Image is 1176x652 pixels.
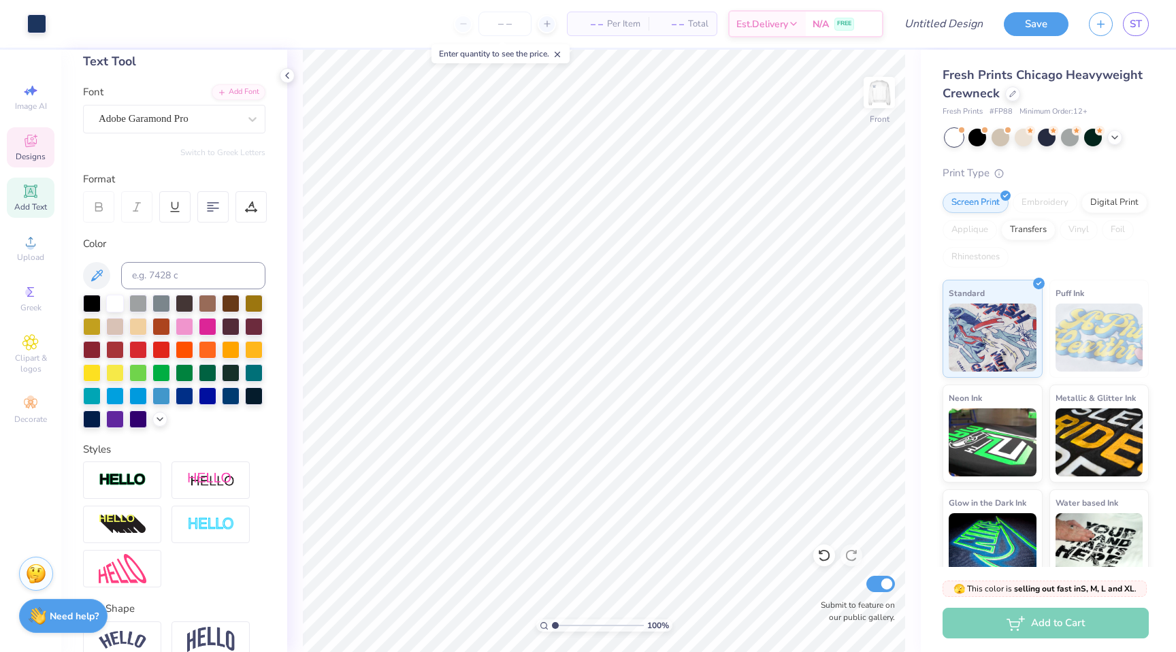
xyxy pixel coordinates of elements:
[1056,391,1136,405] span: Metallic & Glitter Ink
[1001,220,1056,240] div: Transfers
[1004,12,1068,36] button: Save
[1056,495,1118,510] span: Water based Ink
[99,554,146,583] img: Free Distort
[14,414,47,425] span: Decorate
[813,599,895,623] label: Submit to feature on our public gallery.
[607,17,640,31] span: Per Item
[1013,193,1077,213] div: Embroidery
[7,353,54,374] span: Clipart & logos
[949,391,982,405] span: Neon Ink
[83,601,265,617] div: Text Shape
[83,442,265,457] div: Styles
[17,252,44,263] span: Upload
[1056,513,1143,581] img: Water based Ink
[1056,286,1084,300] span: Puff Ink
[431,44,570,63] div: Enter quantity to see the price.
[1081,193,1147,213] div: Digital Print
[1014,583,1134,594] strong: selling out fast in S, M, L and XL
[15,101,47,112] span: Image AI
[943,106,983,118] span: Fresh Prints
[813,17,829,31] span: N/A
[949,304,1036,372] img: Standard
[949,513,1036,581] img: Glow in the Dark Ink
[949,408,1036,476] img: Neon Ink
[943,247,1009,267] div: Rhinestones
[943,193,1009,213] div: Screen Print
[1056,304,1143,372] img: Puff Ink
[1130,16,1142,32] span: ST
[657,17,684,31] span: – –
[478,12,532,36] input: – –
[1019,106,1088,118] span: Minimum Order: 12 +
[870,113,889,125] div: Front
[894,10,994,37] input: Untitled Design
[83,52,265,71] div: Text Tool
[14,201,47,212] span: Add Text
[949,286,985,300] span: Standard
[943,67,1143,101] span: Fresh Prints Chicago Heavyweight Crewneck
[943,165,1149,181] div: Print Type
[99,631,146,649] img: Arc
[187,517,235,532] img: Negative Space
[20,302,42,313] span: Greek
[990,106,1013,118] span: # FP88
[212,84,265,100] div: Add Font
[953,583,1137,595] span: This color is .
[83,172,267,187] div: Format
[953,583,965,596] span: 🫣
[16,151,46,162] span: Designs
[943,220,997,240] div: Applique
[736,17,788,31] span: Est. Delivery
[647,619,669,632] span: 100 %
[688,17,708,31] span: Total
[1060,220,1098,240] div: Vinyl
[187,472,235,489] img: Shadow
[949,495,1026,510] span: Glow in the Dark Ink
[1102,220,1134,240] div: Foil
[121,262,265,289] input: e.g. 7428 c
[837,19,851,29] span: FREE
[99,514,146,536] img: 3d Illusion
[576,17,603,31] span: – –
[1123,12,1149,36] a: ST
[83,236,265,252] div: Color
[83,84,103,100] label: Font
[1056,408,1143,476] img: Metallic & Glitter Ink
[866,79,893,106] img: Front
[50,610,99,623] strong: Need help?
[180,147,265,158] button: Switch to Greek Letters
[99,472,146,488] img: Stroke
